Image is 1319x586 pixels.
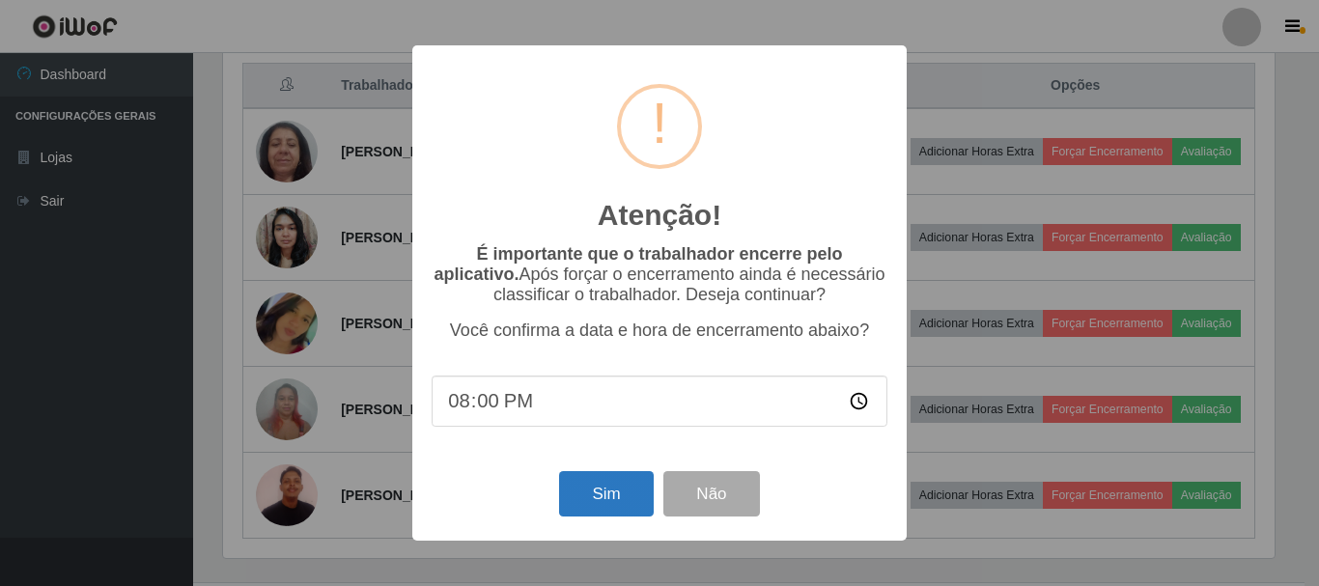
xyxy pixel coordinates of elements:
[598,198,721,233] h2: Atenção!
[432,244,887,305] p: Após forçar o encerramento ainda é necessário classificar o trabalhador. Deseja continuar?
[432,321,887,341] p: Você confirma a data e hora de encerramento abaixo?
[559,471,653,516] button: Sim
[434,244,842,284] b: É importante que o trabalhador encerre pelo aplicativo.
[663,471,759,516] button: Não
